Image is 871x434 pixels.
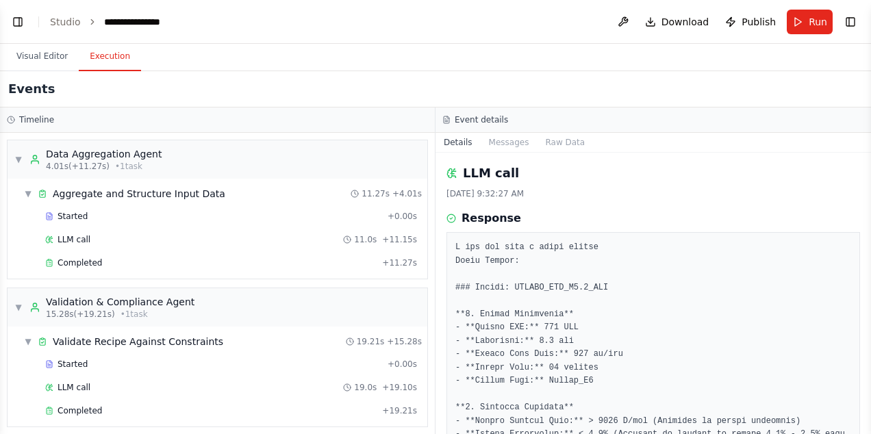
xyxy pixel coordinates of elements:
[53,187,225,201] div: Aggregate and Structure Input Data
[8,79,55,99] h2: Events
[58,234,90,245] span: LLM call
[79,42,141,71] button: Execution
[382,234,417,245] span: + 11.15s
[354,382,377,393] span: 19.0s
[50,16,81,27] a: Studio
[24,336,32,347] span: ▼
[50,15,160,29] nav: breadcrumb
[435,133,481,152] button: Details
[46,147,162,161] div: Data Aggregation Agent
[14,154,23,165] span: ▼
[46,161,110,172] span: 4.01s (+11.27s)
[8,12,27,31] button: Show left sidebar
[841,12,860,31] button: Show right sidebar
[14,302,23,313] span: ▼
[537,133,593,152] button: Raw Data
[382,405,417,416] span: + 19.21s
[5,42,79,71] button: Visual Editor
[46,295,194,309] div: Validation & Compliance Agent
[742,15,776,29] span: Publish
[446,188,860,199] div: [DATE] 9:32:27 AM
[463,164,519,183] h2: LLM call
[455,114,508,125] h3: Event details
[787,10,833,34] button: Run
[387,336,422,347] span: + 15.28s
[661,15,709,29] span: Download
[58,257,102,268] span: Completed
[19,114,54,125] h3: Timeline
[462,210,521,227] h3: Response
[53,335,223,348] div: Validate Recipe Against Constraints
[388,359,417,370] span: + 0.00s
[46,309,115,320] span: 15.28s (+19.21s)
[382,257,417,268] span: + 11.27s
[720,10,781,34] button: Publish
[392,188,422,199] span: + 4.01s
[115,161,142,172] span: • 1 task
[354,234,377,245] span: 11.0s
[58,211,88,222] span: Started
[121,309,148,320] span: • 1 task
[809,15,827,29] span: Run
[357,336,385,347] span: 19.21s
[24,188,32,199] span: ▼
[58,382,90,393] span: LLM call
[640,10,715,34] button: Download
[382,382,417,393] span: + 19.10s
[58,405,102,416] span: Completed
[58,359,88,370] span: Started
[388,211,417,222] span: + 0.00s
[362,188,390,199] span: 11.27s
[481,133,538,152] button: Messages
